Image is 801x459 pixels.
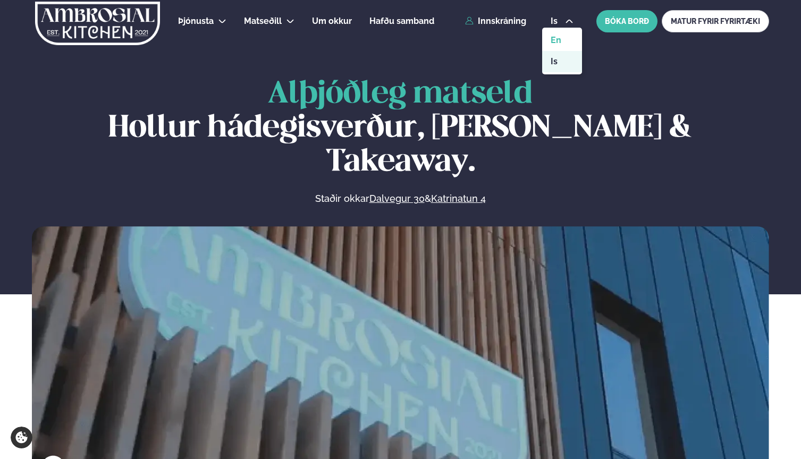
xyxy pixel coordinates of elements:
[662,10,769,32] a: MATUR FYRIR FYRIRTÆKI
[542,51,582,72] a: is
[34,2,161,45] img: logo
[199,192,601,205] p: Staðir okkar &
[32,78,769,180] h1: Hollur hádegisverður, [PERSON_NAME] & Takeaway.
[178,16,214,26] span: Þjónusta
[369,15,434,28] a: Hafðu samband
[551,17,561,25] span: is
[369,192,425,205] a: Dalvegur 30
[178,15,214,28] a: Þjónusta
[369,16,434,26] span: Hafðu samband
[11,427,32,448] a: Cookie settings
[542,17,582,25] button: is
[596,10,657,32] button: BÓKA BORÐ
[244,15,282,28] a: Matseðill
[431,192,486,205] a: Katrinatun 4
[312,15,352,28] a: Um okkur
[312,16,352,26] span: Um okkur
[244,16,282,26] span: Matseðill
[465,16,526,26] a: Innskráning
[268,80,533,109] span: Alþjóðleg matseld
[542,30,582,51] a: en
